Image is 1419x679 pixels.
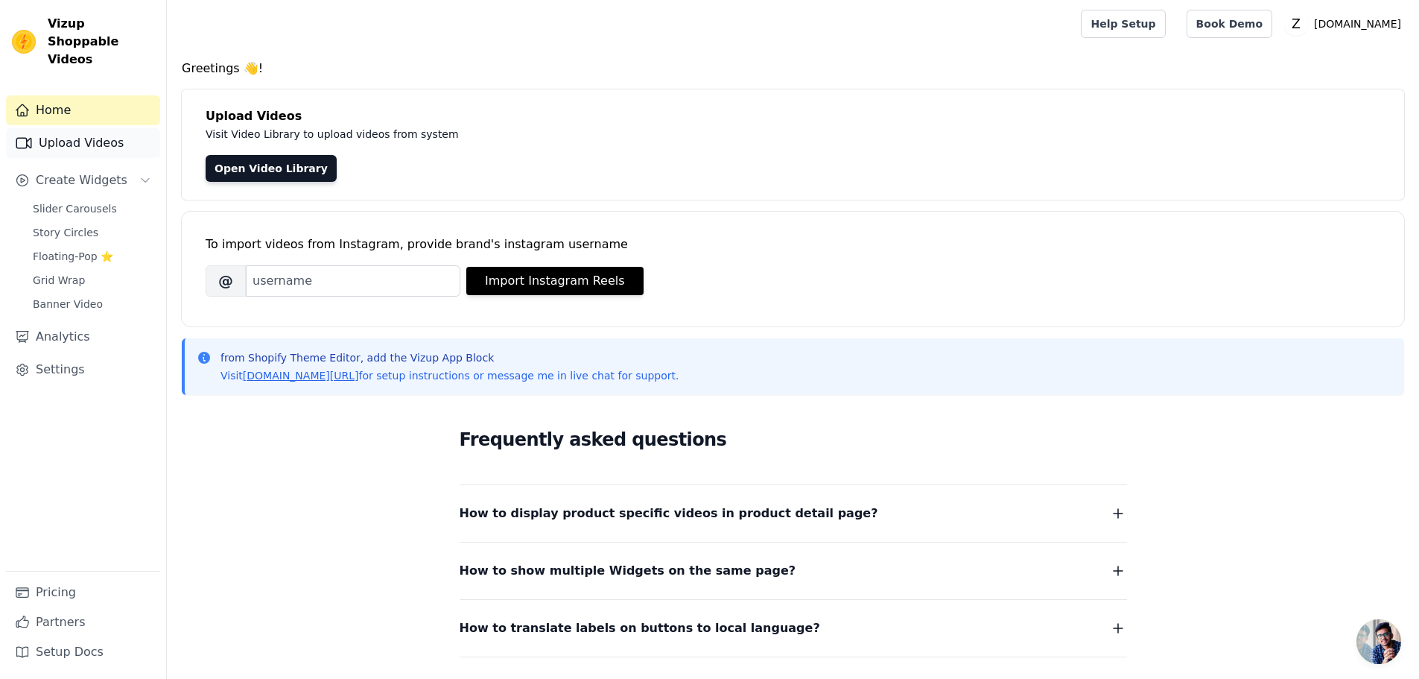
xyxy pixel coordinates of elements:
a: Analytics [6,322,160,352]
a: Slider Carousels [24,198,160,219]
span: How to display product specific videos in product detail page? [460,503,878,524]
h4: Greetings 👋! [182,60,1404,78]
h4: Upload Videos [206,107,1380,125]
span: Floating-Pop ⭐ [33,249,113,264]
a: Floating-Pop ⭐ [24,246,160,267]
a: Grid Wrap [24,270,160,291]
button: How to display product specific videos in product detail page? [460,503,1127,524]
p: Visit Video Library to upload videos from system [206,125,873,143]
div: To import videos from Instagram, provide brand's instagram username [206,236,1380,253]
p: Visit for setup instructions or message me in live chat for support. [220,368,679,383]
h2: Frequently asked questions [460,425,1127,455]
a: Banner Video [24,294,160,315]
img: Vizup [12,30,36,54]
span: Slider Carousels [33,201,117,216]
button: How to show multiple Widgets on the same page? [460,560,1127,581]
input: username [246,265,460,297]
a: Settings [6,355,160,385]
a: Partners [6,607,160,637]
p: from Shopify Theme Editor, add the Vizup App Block [220,350,679,365]
button: Z [DOMAIN_NAME] [1284,10,1407,37]
span: How to show multiple Widgets on the same page? [460,560,796,581]
a: Home [6,95,160,125]
a: Open chat [1356,619,1401,664]
button: Import Instagram Reels [466,267,644,295]
span: Vizup Shoppable Videos [48,15,154,69]
a: [DOMAIN_NAME][URL] [243,370,359,382]
span: Create Widgets [36,171,127,189]
button: How to translate labels on buttons to local language? [460,618,1127,639]
text: Z [1292,16,1301,31]
p: [DOMAIN_NAME] [1308,10,1407,37]
span: @ [206,265,246,297]
a: Pricing [6,578,160,607]
span: How to translate labels on buttons to local language? [460,618,820,639]
a: Help Setup [1081,10,1165,38]
a: Story Circles [24,222,160,243]
a: Book Demo [1187,10,1272,38]
span: Story Circles [33,225,98,240]
span: Grid Wrap [33,273,85,288]
button: Create Widgets [6,165,160,195]
a: Setup Docs [6,637,160,667]
a: Open Video Library [206,155,337,182]
a: Upload Videos [6,128,160,158]
span: Banner Video [33,297,103,312]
